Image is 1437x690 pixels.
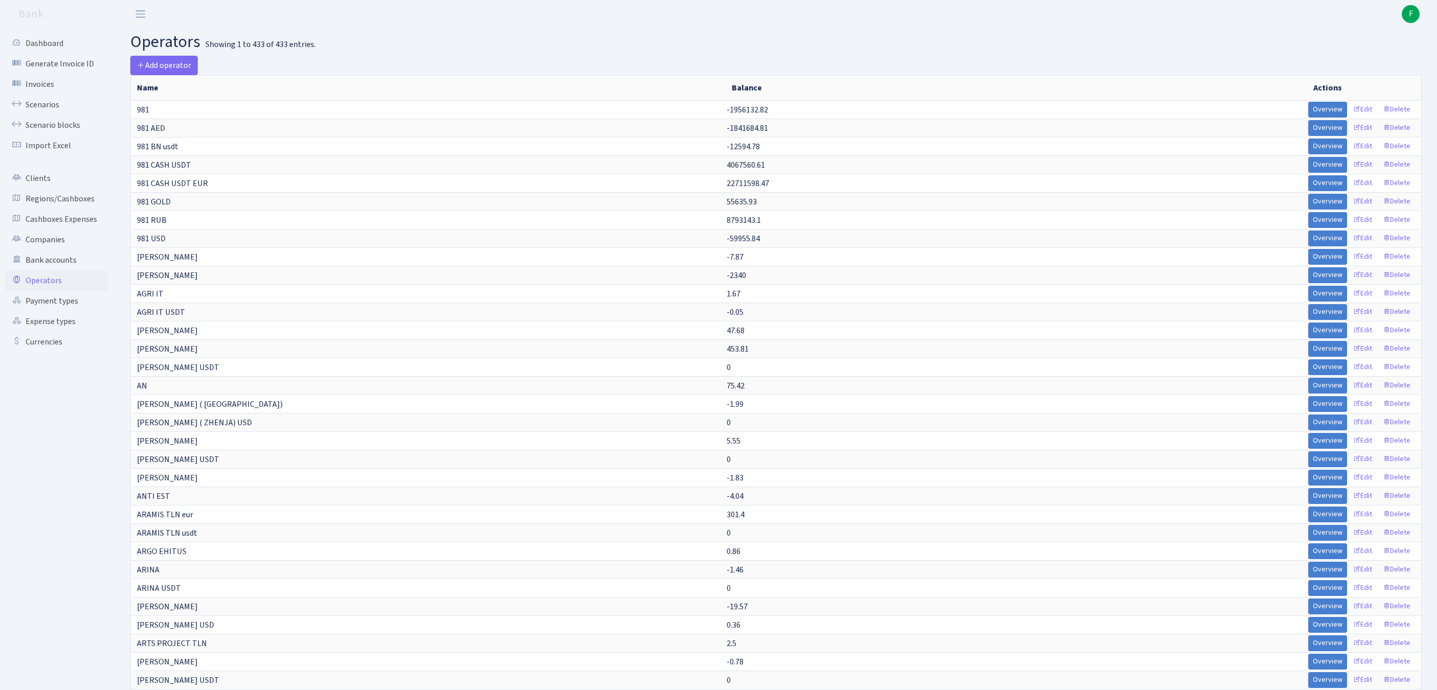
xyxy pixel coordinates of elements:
a: Delete [1378,488,1415,504]
span: -1841684.81 [727,123,768,134]
span: 0 [727,454,731,465]
span: [PERSON_NAME] [137,472,198,484]
span: -0.78 [727,656,744,668]
span: 981 AED [137,123,165,134]
span: 301.4 [727,509,745,520]
a: Overview [1308,102,1347,118]
a: Overview [1308,175,1347,191]
a: Delete [1378,562,1415,578]
a: Edit [1349,654,1377,670]
span: -1.99 [727,399,744,410]
a: Edit [1349,433,1377,449]
a: Edit [1349,139,1377,154]
a: Delete [1378,249,1415,265]
a: Overview [1308,580,1347,596]
button: Toggle navigation [128,6,153,22]
a: Edit [1349,120,1377,136]
a: Overview [1308,378,1347,394]
span: ARTS PROJECT TLN [137,638,207,649]
a: Generate Invoice ID [5,54,107,74]
span: ARAMIS TLN eur [137,509,193,520]
a: Scenarios [5,95,107,115]
span: 981 [137,104,149,116]
span: [PERSON_NAME] [137,251,198,263]
a: Edit [1349,470,1377,486]
a: Delete [1378,231,1415,246]
a: Delete [1378,580,1415,596]
a: Invoices [5,74,107,95]
a: Delete [1378,175,1415,191]
a: Edit [1349,451,1377,467]
a: Delete [1378,286,1415,302]
a: Overview [1308,635,1347,651]
a: Regions/Cashboxes [5,189,107,209]
span: 0 [727,362,731,373]
span: -1956132.82 [727,104,768,116]
span: -7.87 [727,251,744,263]
a: Edit [1349,672,1377,688]
span: [PERSON_NAME] [137,343,198,355]
span: ARINA [137,564,159,576]
a: Dashboard [5,33,107,54]
span: 4067560.61 [727,159,765,171]
a: Edit [1349,396,1377,412]
a: Delete [1378,654,1415,670]
a: Delete [1378,102,1415,118]
span: F [1402,5,1420,23]
span: -0.05 [727,307,744,318]
a: Edit [1349,231,1377,246]
a: Scenario blocks [5,115,107,135]
span: AGRI IT USDT [137,307,185,318]
span: 981 USD [137,233,166,244]
a: Overview [1308,120,1347,136]
span: [PERSON_NAME] [137,325,198,336]
a: Overview [1308,415,1347,430]
a: Clients [5,168,107,189]
a: Overview [1308,451,1347,467]
a: Delete [1378,212,1415,228]
span: [PERSON_NAME] [137,270,198,281]
a: Delete [1378,543,1415,559]
a: Edit [1349,359,1377,375]
span: operators [130,30,200,54]
span: [PERSON_NAME] USDT [137,675,219,686]
a: Edit [1349,249,1377,265]
a: Edit [1349,102,1377,118]
a: Delete [1378,359,1415,375]
a: Delete [1378,470,1415,486]
a: Overview [1308,249,1347,265]
a: Delete [1378,433,1415,449]
a: Cashboxes Expenses [5,209,107,229]
th: Name [131,76,726,100]
span: -2340 [727,270,746,281]
span: -59955.84 [727,233,760,244]
span: 0 [727,675,731,686]
span: [PERSON_NAME] USDT [137,454,219,465]
a: Delete [1378,525,1415,541]
th: Actions [1307,76,1421,100]
a: Delete [1378,194,1415,210]
a: Delete [1378,378,1415,394]
span: 981 CASH USDT [137,159,191,171]
a: Overview [1308,433,1347,449]
a: Delete [1378,341,1415,357]
a: Delete [1378,396,1415,412]
a: Overview [1308,599,1347,614]
a: Currencies [5,332,107,352]
a: Edit [1349,304,1377,320]
a: Delete [1378,139,1415,154]
span: -1.83 [727,472,744,484]
span: [PERSON_NAME] [137,601,198,612]
a: Edit [1349,635,1377,651]
a: Edit [1349,378,1377,394]
span: [PERSON_NAME] ( ZHENJA) USD [137,417,252,428]
a: Overview [1308,507,1347,522]
a: Import Excel [5,135,107,156]
span: 2.5 [727,638,736,649]
span: 8793143.1 [727,215,761,226]
a: Overview [1308,654,1347,670]
a: Edit [1349,341,1377,357]
a: Delete [1378,635,1415,651]
a: Add operator [130,56,198,75]
a: Overview [1308,304,1347,320]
